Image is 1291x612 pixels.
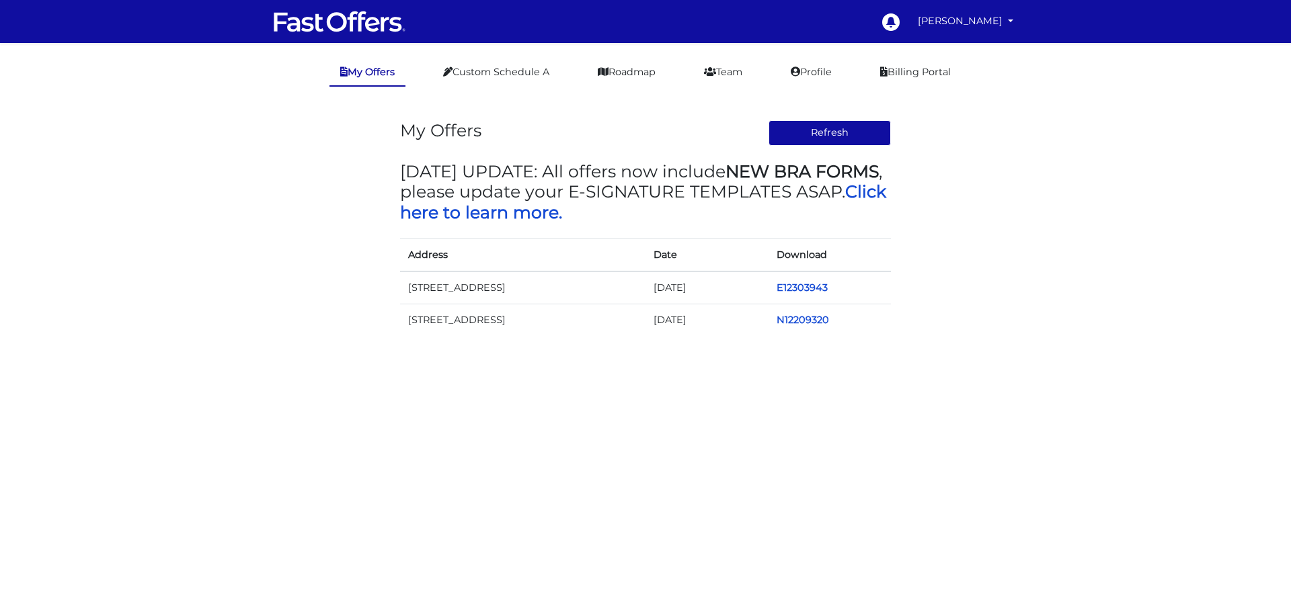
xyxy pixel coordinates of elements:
a: E12303943 [777,281,828,294]
a: Click here to learn more. [400,181,886,222]
td: [STREET_ADDRESS] [400,304,645,336]
a: N12209320 [777,314,829,326]
td: [DATE] [645,271,769,304]
td: [STREET_ADDRESS] [400,271,645,304]
h3: My Offers [400,120,481,140]
a: [PERSON_NAME] [912,8,1019,34]
a: Team [693,59,753,85]
td: [DATE] [645,304,769,336]
a: My Offers [329,59,405,87]
a: Profile [780,59,843,85]
th: Date [645,238,769,271]
strong: NEW BRA FORMS [726,161,879,181]
th: Download [769,238,892,271]
h3: [DATE] UPDATE: All offers now include , please update your E-SIGNATURE TEMPLATES ASAP. [400,161,891,222]
th: Address [400,238,645,271]
a: Billing Portal [869,59,962,85]
button: Refresh [769,120,892,146]
a: Roadmap [587,59,666,85]
a: Custom Schedule A [432,59,560,85]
